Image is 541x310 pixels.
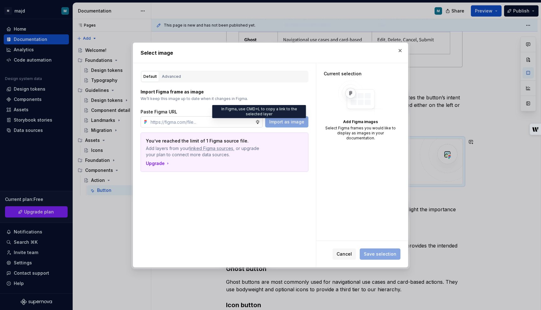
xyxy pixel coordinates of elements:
[189,145,233,152] span: linked Figma sources
[162,73,181,80] div: Advanced
[337,251,352,257] span: Cancel
[141,89,308,95] p: Import Figma frame as image
[146,145,259,158] p: Add layers from your , or upgrade your plan to connect more data sources.
[324,126,397,141] div: Select Figma frames you would like to display as images in your documentation.
[148,116,255,127] input: https://figma.com/file...
[146,138,259,144] p: You’ve reached the limit of 1 Figma source file.
[141,96,308,101] p: We’ll keep this image up to date when it changes in Figma.
[324,71,397,77] div: Current selection
[141,49,400,57] h2: Select image
[212,105,306,118] div: In Figma, use CMD+L to copy a link to the selected layer
[143,73,157,80] div: Default
[141,109,177,115] label: Paste Figma URL
[146,160,170,167] button: Upgrade
[324,119,397,124] div: Add Figma images
[332,248,356,260] button: Cancel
